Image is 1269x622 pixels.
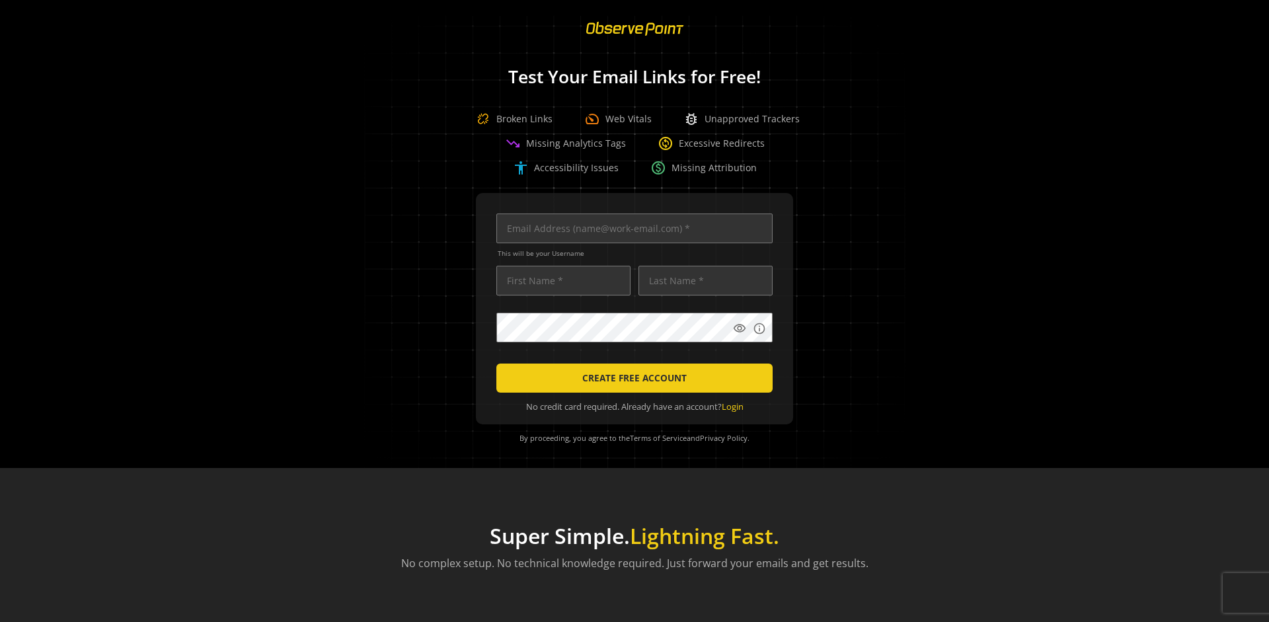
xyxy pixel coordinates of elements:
span: Lightning Fast. [630,522,779,550]
span: change_circle [658,136,673,151]
span: paid [650,160,666,176]
span: trending_down [505,136,521,151]
div: No credit card required. Already have an account? [496,401,773,413]
img: Broken Link [470,106,496,132]
span: accessibility [513,160,529,176]
div: Excessive Redirects [658,136,765,151]
a: Login [722,401,744,412]
mat-icon: info [753,322,766,335]
div: Web Vitals [584,111,652,127]
input: Last Name * [638,266,773,295]
div: Accessibility Issues [513,160,619,176]
span: bug_report [683,111,699,127]
span: This will be your Username [498,249,773,258]
a: Terms of Service [630,433,687,443]
span: CREATE FREE ACCOUNT [582,366,687,390]
div: By proceeding, you agree to the and . [492,424,777,452]
h1: Super Simple. [401,524,868,549]
div: Unapproved Trackers [683,111,800,127]
a: Privacy Policy [700,433,748,443]
div: Missing Attribution [650,160,757,176]
input: Email Address (name@work-email.com) * [496,214,773,243]
p: No complex setup. No technical knowledge required. Just forward your emails and get results. [401,555,868,571]
input: First Name * [496,266,631,295]
mat-icon: visibility [733,322,746,335]
a: ObservePoint Homepage [578,30,692,43]
div: Broken Links [470,106,553,132]
span: speed [584,111,600,127]
button: CREATE FREE ACCOUNT [496,364,773,393]
div: Missing Analytics Tags [505,136,626,151]
h1: Test Your Email Links for Free! [344,67,925,87]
